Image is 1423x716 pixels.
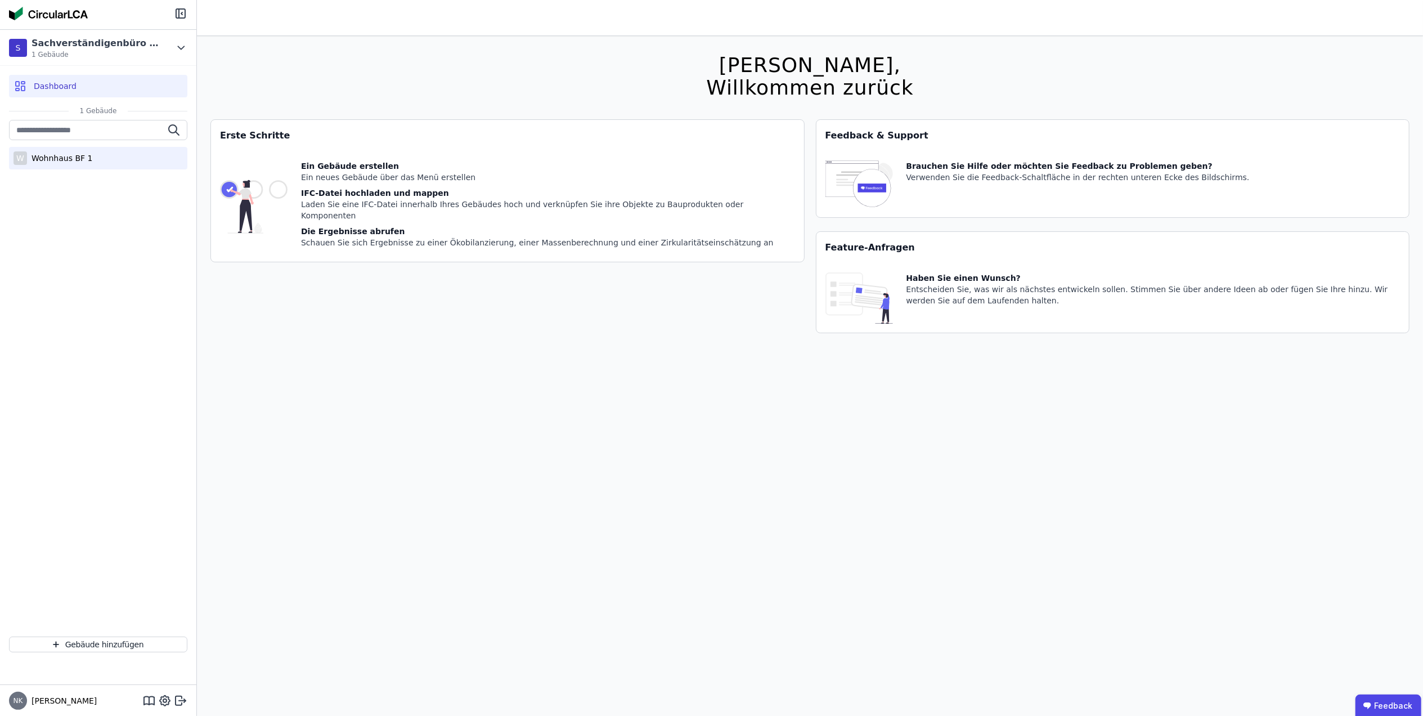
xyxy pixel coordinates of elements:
[34,80,77,92] span: Dashboard
[9,7,88,20] img: Concular
[301,199,795,221] div: Laden Sie eine IFC-Datei innerhalb Ihres Gebäudes hoch und verknüpfen Sie ihre Objekte zu Bauprod...
[825,160,893,208] img: feedback-icon-HCTs5lye.svg
[9,39,27,57] div: S
[14,151,27,165] div: W
[27,695,97,706] span: [PERSON_NAME]
[27,153,92,164] div: Wohnhaus BF 1
[906,172,1250,183] div: Verwenden Sie die Feedback-Schaltfläche in der rechten unteren Ecke des Bildschirms.
[220,160,288,253] img: getting_started_tile-DrF_GRSv.svg
[211,120,804,151] div: Erste Schritte
[32,50,161,59] span: 1 Gebäude
[301,237,795,248] div: Schauen Sie sich Ergebnisse zu einer Ökobilanzierung, einer Massenberechnung und einer Zirkularit...
[301,172,795,183] div: Ein neues Gebäude über das Menü erstellen
[816,232,1409,263] div: Feature-Anfragen
[9,637,187,652] button: Gebäude hinzufügen
[706,54,913,77] div: [PERSON_NAME],
[14,697,23,704] span: NK
[69,106,128,115] span: 1 Gebäude
[825,272,893,324] img: feature_request_tile-UiXE1qGU.svg
[32,37,161,50] div: Sachverständigenbüro [PERSON_NAME]
[301,160,795,172] div: Ein Gebäude erstellen
[906,272,1400,284] div: Haben Sie einen Wunsch?
[906,160,1250,172] div: Brauchen Sie Hilfe oder möchten Sie Feedback zu Problemen geben?
[906,284,1400,306] div: Entscheiden Sie, was wir als nächstes entwickeln sollen. Stimmen Sie über andere Ideen ab oder fü...
[301,187,795,199] div: IFC-Datei hochladen und mappen
[816,120,1409,151] div: Feedback & Support
[706,77,913,99] div: Willkommen zurück
[301,226,795,237] div: Die Ergebnisse abrufen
